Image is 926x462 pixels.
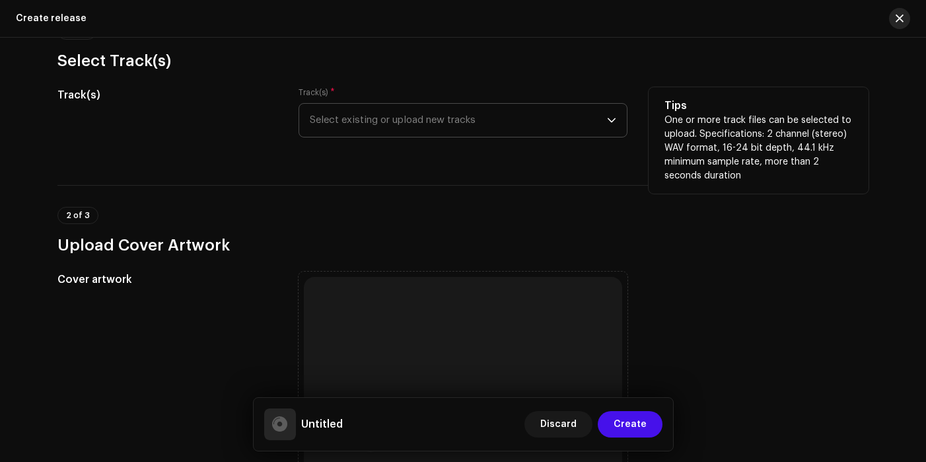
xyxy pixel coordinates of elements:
button: Discard [524,411,592,438]
span: Create [614,411,647,438]
p: One or more track files can be selected to upload. Specifications: 2 channel (stereo) WAV format,... [664,114,853,183]
h3: Upload Cover Artwork [57,235,869,256]
h3: Select Track(s) [57,50,869,71]
h5: Cover artwork [57,272,277,288]
button: Create [598,411,662,438]
h5: Track(s) [57,87,277,103]
label: Track(s) [299,87,335,98]
h5: Untitled [301,416,343,432]
div: dropdown trigger [607,104,616,137]
span: Discard [540,411,577,438]
span: Select existing or upload new tracks [310,104,607,137]
h5: Tips [664,98,853,114]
